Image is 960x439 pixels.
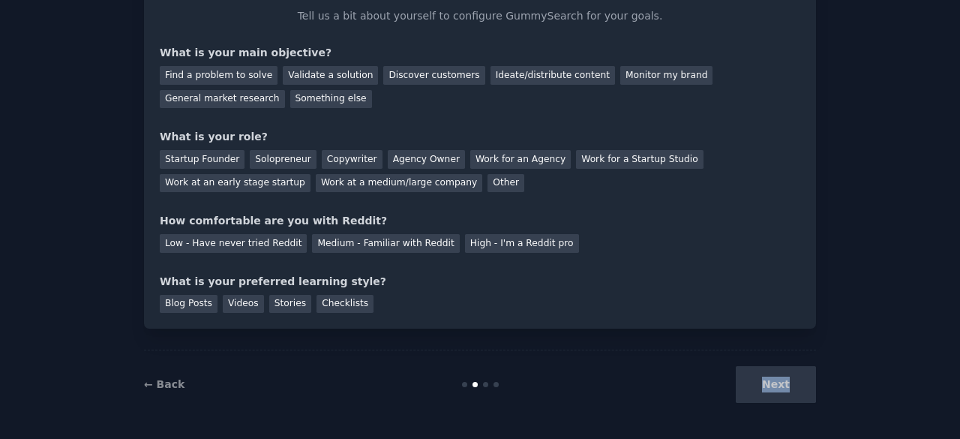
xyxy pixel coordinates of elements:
div: Videos [223,295,264,314]
p: Tell us a bit about yourself to configure GummySearch for your goals. [291,8,669,24]
div: Work for a Startup Studio [576,150,703,169]
div: Copywriter [322,150,382,169]
div: Other [487,174,524,193]
div: Work at an early stage startup [160,174,310,193]
div: Monitor my brand [620,66,712,85]
div: Stories [269,295,311,314]
div: Low - Have never tried Reddit [160,234,307,253]
div: Discover customers [383,66,484,85]
div: Blog Posts [160,295,217,314]
div: Validate a solution [283,66,378,85]
div: Startup Founder [160,150,244,169]
div: Medium - Familiar with Reddit [312,234,459,253]
div: Agency Owner [388,150,465,169]
div: Work at a medium/large company [316,174,482,193]
div: How comfortable are you with Reddit? [160,213,800,229]
div: Find a problem to solve [160,66,277,85]
div: Something else [290,90,372,109]
div: What is your preferred learning style? [160,274,800,290]
div: Solopreneur [250,150,316,169]
div: What is your role? [160,129,800,145]
a: ← Back [144,378,184,390]
div: General market research [160,90,285,109]
div: What is your main objective? [160,45,800,61]
div: Checklists [316,295,373,314]
div: Work for an Agency [470,150,571,169]
div: High - I'm a Reddit pro [465,234,579,253]
div: Ideate/distribute content [490,66,615,85]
